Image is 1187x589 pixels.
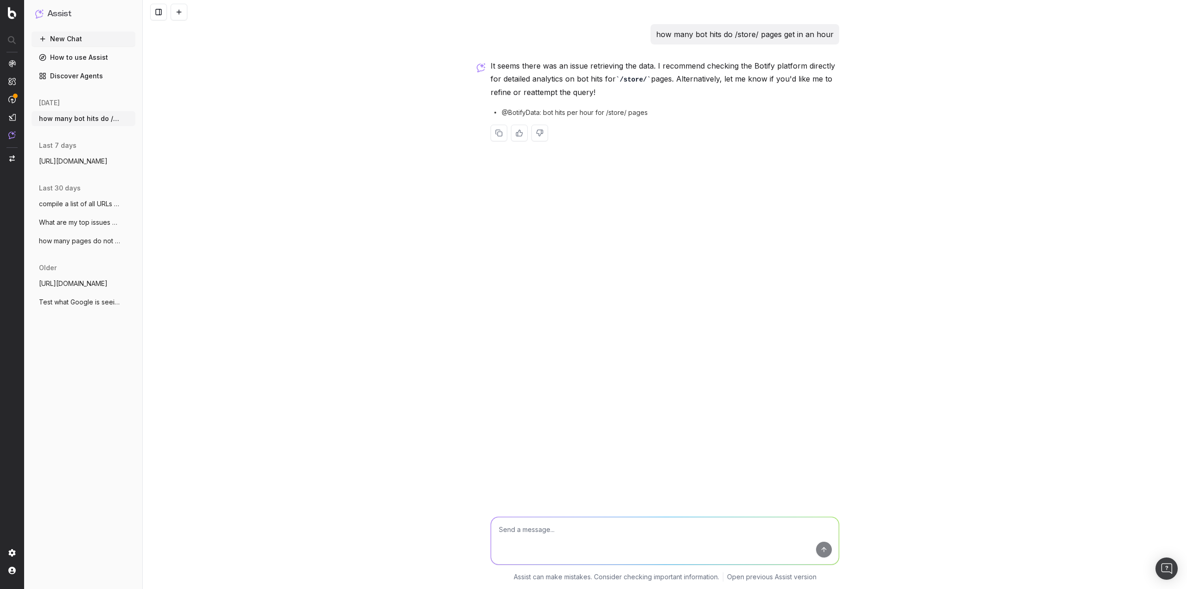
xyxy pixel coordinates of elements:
a: Discover Agents [32,69,135,83]
span: older [39,263,57,272]
button: [URL][DOMAIN_NAME] [32,276,135,291]
img: Setting [8,549,16,557]
span: [DATE] [39,98,60,108]
img: My account [8,567,16,574]
span: [URL][DOMAIN_NAME] [39,157,108,166]
button: What are my top issues concerning [32,215,135,230]
img: Switch project [9,155,15,162]
img: Activation [8,95,16,103]
img: Botify assist logo [477,63,485,72]
span: how many pages do not have rating/review [39,236,121,246]
span: [URL][DOMAIN_NAME] [39,279,108,288]
img: Studio [8,114,16,121]
span: last 30 days [39,184,81,193]
p: Assist can make mistakes. Consider checking important information. [514,572,719,582]
img: Assist [8,131,16,139]
h1: Assist [47,7,71,20]
button: compile a list of all URLs containing /p [32,196,135,211]
button: [URL][DOMAIN_NAME] [32,154,135,169]
p: how many bot hits do /store/ pages get in an hour [656,28,834,41]
span: last 7 days [39,141,77,150]
button: how many pages do not have rating/review [32,234,135,248]
button: Assist [35,7,132,20]
a: Open previous Assist version [727,572,817,582]
img: Assist [35,9,44,18]
img: Intelligence [8,77,16,85]
span: What are my top issues concerning [39,218,121,227]
button: Test what Google is seeing on [URL] [32,295,135,310]
img: Analytics [8,60,16,67]
button: New Chat [32,32,135,46]
img: Botify logo [8,7,16,19]
button: how many bot hits do /store/ pages get i [32,111,135,126]
code: /store/ [616,76,651,83]
span: how many bot hits do /store/ pages get i [39,114,121,123]
span: Test what Google is seeing on [URL] [39,298,121,307]
span: @BotifyData: bot hits per hour for /store/ pages [502,108,648,117]
div: Open Intercom Messenger [1155,557,1178,580]
p: It seems there was an issue retrieving the data. I recommend checking the Botify platform directl... [491,59,839,99]
span: compile a list of all URLs containing /p [39,199,121,209]
a: How to use Assist [32,50,135,65]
